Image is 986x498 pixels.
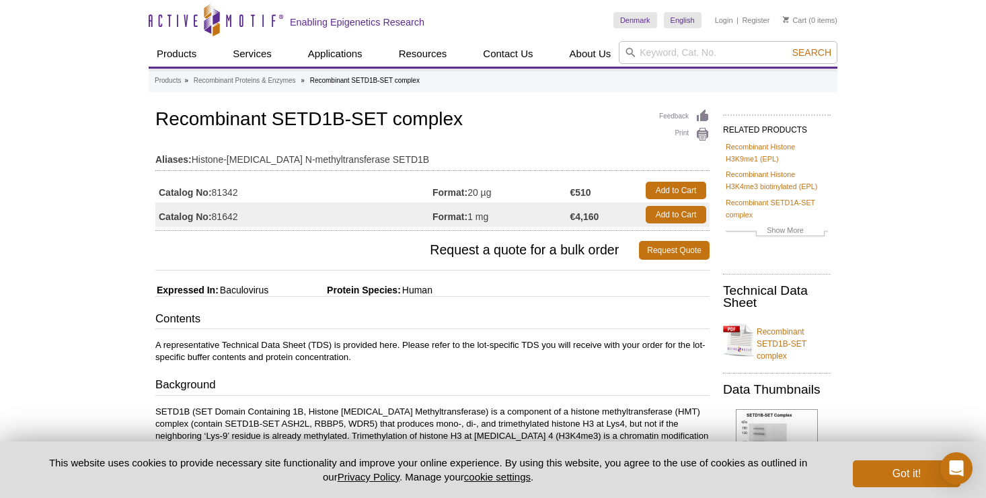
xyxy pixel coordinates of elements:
[301,77,305,84] li: »
[271,285,401,295] span: Protein Species:
[155,339,710,363] p: A representative Technical Data Sheet (TDS) is provided here. Please refer to the lot-specific TD...
[155,203,432,227] td: 81642
[659,127,710,142] a: Print
[792,47,831,58] span: Search
[715,15,733,25] a: Login
[310,77,420,84] li: Recombinant SETD1B-SET complex
[664,12,701,28] a: English
[26,456,831,484] p: This website uses cookies to provide necessary site functionality and improve your online experie...
[155,311,710,330] h3: Contents
[723,384,831,396] h2: Data Thumbnails
[338,471,400,483] a: Privacy Policy
[155,406,710,466] p: SETD1B (SET Domain Containing 1B, Histone [MEDICAL_DATA] Methyltransferase) is a component of a h...
[155,241,639,260] span: Request a quote for a bulk order
[646,206,706,223] a: Add to Cart
[726,141,828,165] a: Recombinant Histone H3K9me1 (EPL)
[225,41,280,67] a: Services
[475,41,541,67] a: Contact Us
[726,197,828,221] a: Recombinant SETD1A-SET complex
[155,109,710,132] h1: Recombinant SETD1B-SET complex
[155,285,219,295] span: Expressed In:
[570,211,599,223] strong: €4,160
[300,41,371,67] a: Applications
[155,178,432,203] td: 81342
[726,224,828,240] a: Show More
[613,12,657,28] a: Denmark
[736,12,738,28] li: |
[853,460,960,487] button: Got it!
[194,75,296,87] a: Recombinant Proteins & Enzymes
[646,182,706,199] a: Add to Cart
[219,285,268,295] span: Baculovirus
[464,471,531,483] button: cookie settings
[723,318,831,362] a: Recombinant SETD1B-SET complex
[783,16,789,23] img: Your Cart
[570,186,591,199] strong: €510
[184,77,188,84] li: »
[432,178,570,203] td: 20 µg
[742,15,769,25] a: Register
[432,211,467,223] strong: Format:
[155,145,710,167] td: Histone-[MEDICAL_DATA] N-methyltransferase SETD1B
[639,241,710,260] a: Request Quote
[159,211,212,223] strong: Catalog No:
[619,41,837,64] input: Keyword, Cat. No.
[940,452,973,485] div: Open Intercom Messenger
[155,377,710,396] h3: Background
[159,186,212,199] strong: Catalog No:
[723,285,831,309] h2: Technical Data Sheet
[155,153,192,166] strong: Aliases:
[562,41,619,67] a: About Us
[783,12,837,28] li: (0 items)
[726,168,828,192] a: Recombinant Histone H3K4me3 biotinylated (EPL)
[155,75,181,87] a: Products
[391,41,455,67] a: Resources
[723,114,831,139] h2: RELATED PRODUCTS
[149,41,204,67] a: Products
[290,16,424,28] h2: Enabling Epigenetics Research
[401,285,432,295] span: Human
[432,186,467,199] strong: Format:
[432,203,570,227] td: 1 mg
[783,15,806,25] a: Cart
[788,46,835,59] button: Search
[659,109,710,124] a: Feedback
